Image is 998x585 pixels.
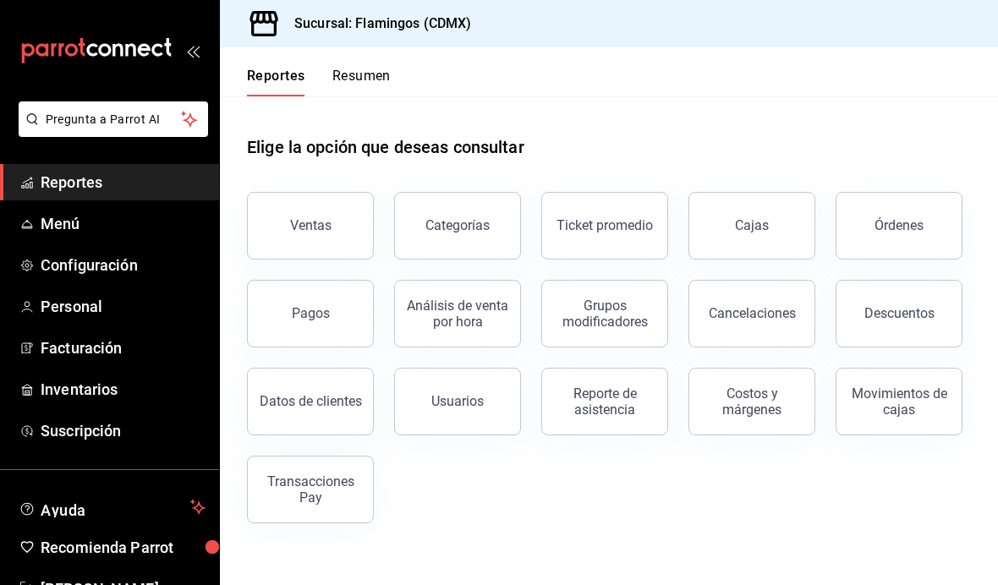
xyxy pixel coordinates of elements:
[541,280,668,347] button: Grupos modificadores
[688,280,815,347] button: Cancelaciones
[292,305,330,321] div: Pagos
[557,217,653,233] div: Ticket promedio
[688,192,815,260] a: Cajas
[247,368,374,435] button: Datos de clientes
[260,393,362,409] div: Datos de clientes
[41,497,184,517] span: Ayuda
[836,368,962,435] button: Movimientos de cajas
[847,385,951,418] div: Movimientos de cajas
[836,192,962,260] button: Órdenes
[552,385,657,418] div: Reporte de asistencia
[41,295,206,318] span: Personal
[247,68,305,96] button: Reportes
[247,68,391,96] div: navigation tabs
[41,419,206,442] span: Suscripción
[405,298,510,330] div: Análisis de venta por hora
[247,456,374,523] button: Transacciones Pay
[258,473,363,506] div: Transacciones Pay
[394,192,521,260] button: Categorías
[688,368,815,435] button: Costos y márgenes
[394,368,521,435] button: Usuarios
[41,171,206,194] span: Reportes
[41,378,206,401] span: Inventarios
[41,336,206,359] span: Facturación
[425,217,490,233] div: Categorías
[875,217,924,233] div: Órdenes
[41,254,206,276] span: Configuración
[19,101,208,137] button: Pregunta a Parrot AI
[541,368,668,435] button: Reporte de asistencia
[552,298,657,330] div: Grupos modificadores
[864,305,935,321] div: Descuentos
[709,305,796,321] div: Cancelaciones
[735,216,770,236] div: Cajas
[247,192,374,260] button: Ventas
[281,14,471,34] h3: Sucursal: Flamingos (CDMX)
[699,385,804,418] div: Costos y márgenes
[41,212,206,235] span: Menú
[186,44,200,57] button: open_drawer_menu
[247,280,374,347] button: Pagos
[836,280,962,347] button: Descuentos
[290,217,332,233] div: Ventas
[41,536,206,559] span: Recomienda Parrot
[12,123,208,140] a: Pregunta a Parrot AI
[332,68,391,96] button: Resumen
[46,111,182,128] span: Pregunta a Parrot AI
[541,192,668,260] button: Ticket promedio
[247,134,524,160] h1: Elige la opción que deseas consultar
[394,280,521,347] button: Análisis de venta por hora
[431,393,484,409] div: Usuarios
